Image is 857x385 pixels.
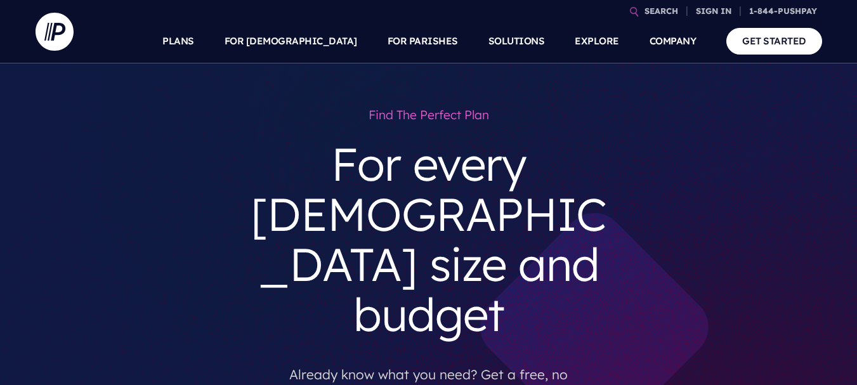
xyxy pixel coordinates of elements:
a: PLANS [162,19,194,63]
a: COMPANY [650,19,697,63]
a: GET STARTED [726,28,822,54]
a: SOLUTIONS [488,19,545,63]
a: FOR PARISHES [388,19,458,63]
h1: Find the perfect plan [237,101,620,129]
a: EXPLORE [575,19,619,63]
h3: For every [DEMOGRAPHIC_DATA] size and budget [237,129,620,350]
a: FOR [DEMOGRAPHIC_DATA] [225,19,357,63]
